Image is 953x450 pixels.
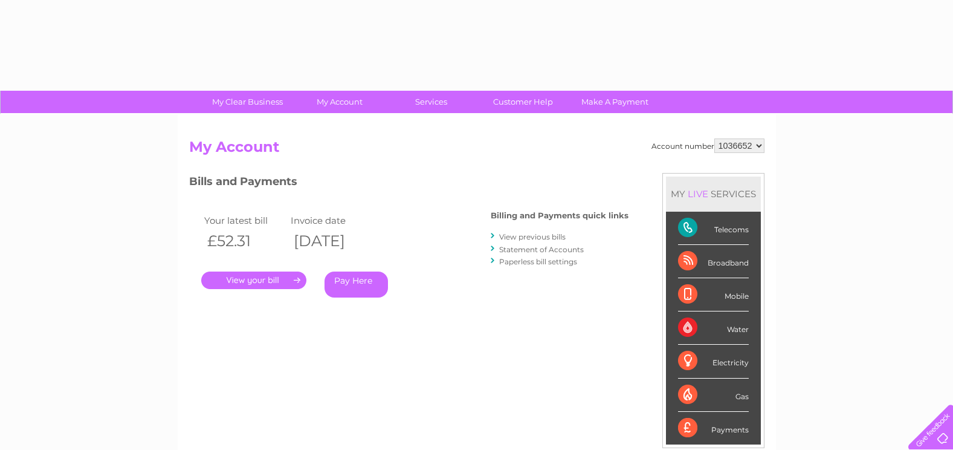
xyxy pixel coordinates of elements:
[678,379,749,412] div: Gas
[565,91,665,113] a: Make A Payment
[678,278,749,311] div: Mobile
[325,272,388,298] a: Pay Here
[651,139,764,153] div: Account number
[201,229,288,253] th: £52.31
[678,412,749,445] div: Payments
[678,212,749,245] div: Telecoms
[678,311,749,345] div: Water
[491,211,628,220] h4: Billing and Payments quick links
[666,177,761,211] div: MY SERVICES
[499,245,584,254] a: Statement of Accounts
[201,212,288,229] td: Your latest bill
[288,229,375,253] th: [DATE]
[189,139,764,161] h2: My Account
[678,345,749,378] div: Electricity
[288,212,375,229] td: Invoice date
[678,245,749,278] div: Broadband
[198,91,297,113] a: My Clear Business
[189,173,628,194] h3: Bills and Payments
[201,272,306,289] a: .
[685,188,711,200] div: LIVE
[473,91,573,113] a: Customer Help
[381,91,481,113] a: Services
[289,91,389,113] a: My Account
[499,232,566,241] a: View previous bills
[499,257,577,266] a: Paperless bill settings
